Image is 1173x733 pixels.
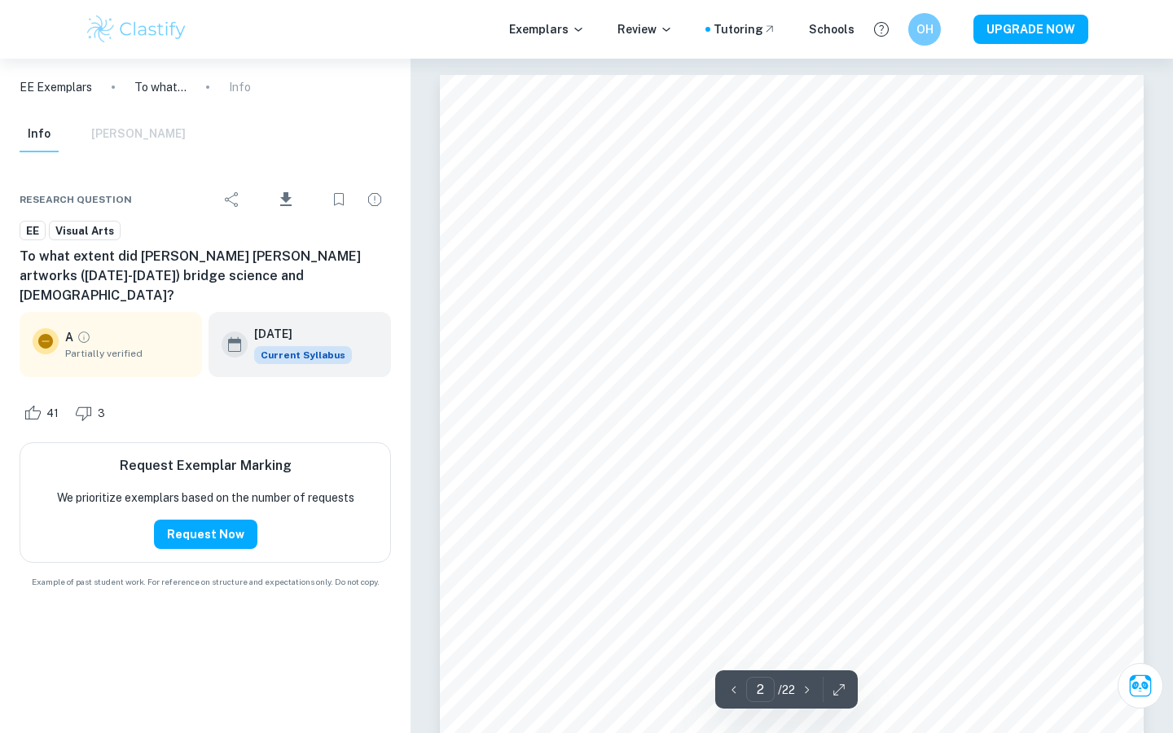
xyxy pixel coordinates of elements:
[65,328,73,346] p: A
[89,406,114,422] span: 3
[254,346,352,364] span: Current Syllabus
[908,13,941,46] button: OH
[20,116,59,152] button: Info
[57,489,354,507] p: We prioritize exemplars based on the number of requests
[50,223,120,239] span: Visual Arts
[20,192,132,207] span: Research question
[20,576,391,588] span: Example of past student work. For reference on structure and expectations only. Do not copy.
[37,406,68,422] span: 41
[229,78,251,96] p: Info
[252,178,319,221] div: Download
[20,223,45,239] span: EE
[154,520,257,549] button: Request Now
[20,221,46,241] a: EE
[216,183,248,216] div: Share
[1118,663,1163,709] button: Ask Clai
[809,20,854,38] a: Schools
[85,13,188,46] img: Clastify logo
[49,221,121,241] a: Visual Arts
[77,330,91,345] a: Grade partially verified
[778,681,795,699] p: / 22
[323,183,355,216] div: Bookmark
[120,456,292,476] h6: Request Exemplar Marking
[916,20,934,38] h6: OH
[714,20,776,38] a: Tutoring
[20,78,92,96] a: EE Exemplars
[254,325,339,343] h6: [DATE]
[617,20,673,38] p: Review
[20,247,391,305] h6: To what extent did [PERSON_NAME] [PERSON_NAME] artworks ([DATE]-[DATE]) bridge science and [DEMOG...
[65,346,189,361] span: Partially verified
[358,183,391,216] div: Report issue
[254,346,352,364] div: This exemplar is based on the current syllabus. Feel free to refer to it for inspiration/ideas wh...
[868,15,895,43] button: Help and Feedback
[509,20,585,38] p: Exemplars
[71,400,114,426] div: Dislike
[973,15,1088,44] button: UPGRADE NOW
[20,400,68,426] div: Like
[134,78,187,96] p: To what extent did [PERSON_NAME] [PERSON_NAME] artworks ([DATE]-[DATE]) bridge science and [DEMOG...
